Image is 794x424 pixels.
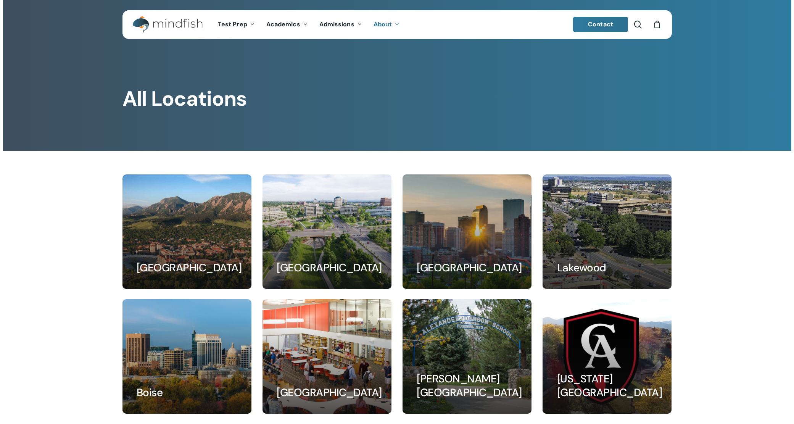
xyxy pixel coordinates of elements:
[368,21,406,28] a: About
[261,21,314,28] a: Academics
[653,20,662,29] a: Cart
[122,87,672,111] h1: All Locations
[374,20,392,28] span: About
[218,20,247,28] span: Test Prep
[212,21,261,28] a: Test Prep
[573,17,628,32] a: Contact
[212,10,405,39] nav: Main Menu
[314,21,368,28] a: Admissions
[266,20,300,28] span: Academics
[319,20,354,28] span: Admissions
[588,20,613,28] span: Contact
[122,10,672,39] header: Main Menu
